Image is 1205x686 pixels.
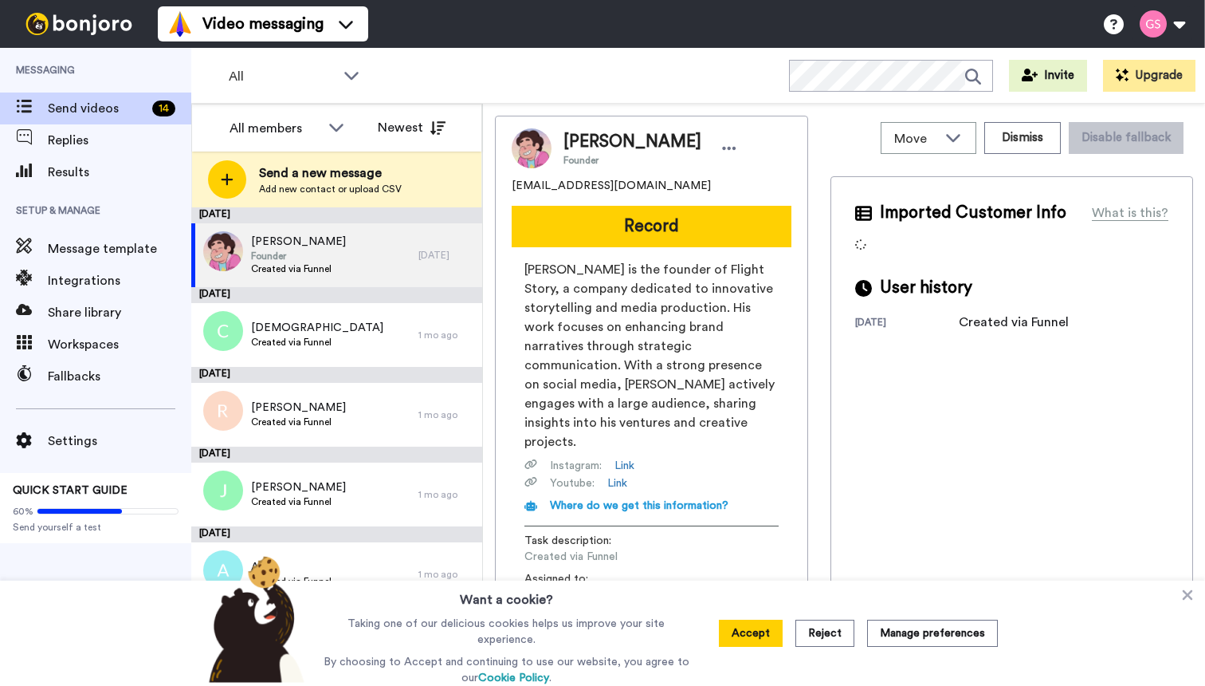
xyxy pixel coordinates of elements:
[320,654,693,686] p: By choosing to Accept and continuing to use our website, you agree to our .
[984,122,1061,154] button: Dismiss
[48,335,191,354] span: Workspaces
[512,206,791,247] button: Record
[524,571,636,587] span: Assigned to:
[203,391,243,431] img: r.png
[203,231,243,271] img: 4a6fcd9c-64bc-4358-a505-06984764f1f7.jpg
[607,475,627,491] a: Link
[191,526,482,542] div: [DATE]
[203,311,243,351] img: c.png
[563,154,701,167] span: Founder
[203,471,243,511] img: j.png
[203,550,243,590] img: a.png
[1103,60,1195,92] button: Upgrade
[251,495,346,508] span: Created via Funnel
[13,521,179,534] span: Send yourself a test
[320,616,693,648] p: Taking one of our delicious cookies helps us improve your site experience.
[48,99,146,118] span: Send videos
[48,303,191,322] span: Share library
[251,234,346,250] span: [PERSON_NAME]
[867,620,998,647] button: Manage preferences
[48,432,191,451] span: Settings
[550,475,595,491] span: Youtube :
[880,201,1066,225] span: Imported Customer Info
[894,129,937,148] span: Move
[251,416,346,428] span: Created via Funnel
[418,408,474,421] div: 1 mo ago
[1069,122,1183,154] button: Disable fallback
[202,13,324,35] span: Video messaging
[1009,60,1087,92] button: Invite
[550,458,602,474] span: Instagram :
[19,13,139,35] img: bj-logo-header-white.svg
[418,249,474,262] div: [DATE]
[191,207,482,223] div: [DATE]
[524,260,779,451] span: [PERSON_NAME] is the founder of Flight Story, a company dedicated to innovative storytelling and ...
[194,555,312,683] img: bear-with-cookie.png
[259,183,402,195] span: Add new contact or upload CSV
[880,276,972,300] span: User history
[366,112,457,144] button: Newest
[418,329,474,341] div: 1 mo ago
[1092,203,1168,223] div: What is this?
[478,672,549,684] a: Cookie Policy
[259,164,402,183] span: Send a new message
[167,11,193,37] img: vm-color.svg
[191,287,482,303] div: [DATE]
[512,178,711,194] span: [EMAIL_ADDRESS][DOMAIN_NAME]
[251,320,383,336] span: [DEMOGRAPHIC_DATA]
[524,549,676,565] span: Created via Funnel
[524,533,636,549] span: Task description :
[251,336,383,349] span: Created via Funnel
[191,447,482,463] div: [DATE]
[230,119,320,138] div: All members
[959,313,1069,332] div: Created via Funnel
[48,131,191,150] span: Replies
[48,271,191,290] span: Integrations
[563,130,701,154] span: [PERSON_NAME]
[512,128,551,168] img: Image of Steven
[795,620,854,647] button: Reject
[418,488,474,501] div: 1 mo ago
[48,367,191,386] span: Fallbacks
[719,620,783,647] button: Accept
[251,250,346,262] span: Founder
[251,262,346,275] span: Created via Funnel
[152,101,175,116] div: 14
[251,400,346,416] span: [PERSON_NAME]
[13,505,33,518] span: 60%
[855,316,959,332] div: [DATE]
[48,239,191,258] span: Message template
[418,568,474,581] div: 1 mo ago
[460,581,553,609] h3: Want a cookie?
[191,367,482,383] div: [DATE]
[48,163,191,182] span: Results
[614,458,634,474] a: Link
[13,485,128,496] span: QUICK START GUIDE
[251,479,346,495] span: [PERSON_NAME]
[550,500,728,511] span: Where do we get this information?
[229,67,336,86] span: All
